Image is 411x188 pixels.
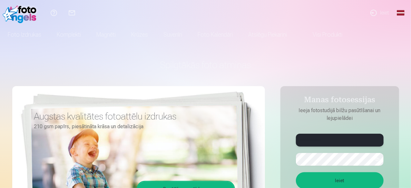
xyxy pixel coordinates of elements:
a: Krūzes [123,26,156,44]
a: Atslēgu piekariņi [240,26,295,44]
a: Foto kalendāri [190,26,240,44]
a: Magnēti [89,26,123,44]
p: 210 gsm papīrs, piesātināta krāsa un detalizācija [34,122,230,131]
img: /fa1 [3,3,40,23]
h1: Spilgtākās foto atmiņas [12,59,399,71]
h4: Manas fotosessijas [289,95,390,107]
h3: Augstas kvalitātes fotoattēlu izdrukas [34,111,230,122]
a: Visi produkti [295,26,350,44]
a: Komplekti [49,26,89,44]
a: Suvenīri [156,26,190,44]
p: Ieeja fotostudijā bilžu pasūtīšanai un lejupielādei [289,107,390,122]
